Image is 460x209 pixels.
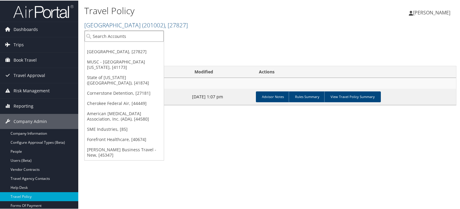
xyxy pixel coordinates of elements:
[84,20,188,29] a: [GEOGRAPHIC_DATA]
[85,134,164,144] a: Forefront Healthcare, [40674]
[324,91,381,102] a: View Travel Policy Summary
[14,37,24,52] span: Trips
[14,52,37,67] span: Book Travel
[85,72,164,88] a: State of [US_STATE] ([GEOGRAPHIC_DATA]), [41874]
[85,30,164,41] input: Search Accounts
[14,67,45,82] span: Travel Approval
[84,4,332,17] h1: Travel Policy
[409,3,456,21] a: [PERSON_NAME]
[256,91,290,102] a: Advisor Notes
[189,66,254,77] th: Modified: activate to sort column ascending
[14,113,47,128] span: Company Admin
[13,4,73,18] img: airportal-logo.png
[253,66,456,77] th: Actions
[165,20,188,29] span: , [ 27827 ]
[14,21,38,36] span: Dashboards
[85,56,164,72] a: MUSC - [GEOGRAPHIC_DATA][US_STATE], [41173]
[413,9,450,15] span: [PERSON_NAME]
[189,88,254,104] td: [DATE] 1:07 pm
[85,88,164,98] a: Cornerstone Detention, [27181]
[289,91,325,102] a: Rules Summary
[85,46,164,56] a: [GEOGRAPHIC_DATA], [27827]
[85,144,164,160] a: [PERSON_NAME] Business Travel - New, [45347]
[142,20,165,29] span: ( 201002 )
[85,108,164,124] a: American [MEDICAL_DATA] Association, Inc. (ADA), [44580]
[85,77,456,88] td: [GEOGRAPHIC_DATA]
[14,98,33,113] span: Reporting
[85,124,164,134] a: SME Industries, [85]
[14,83,50,98] span: Risk Management
[85,98,164,108] a: Cherokee Federal Air, [44449]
